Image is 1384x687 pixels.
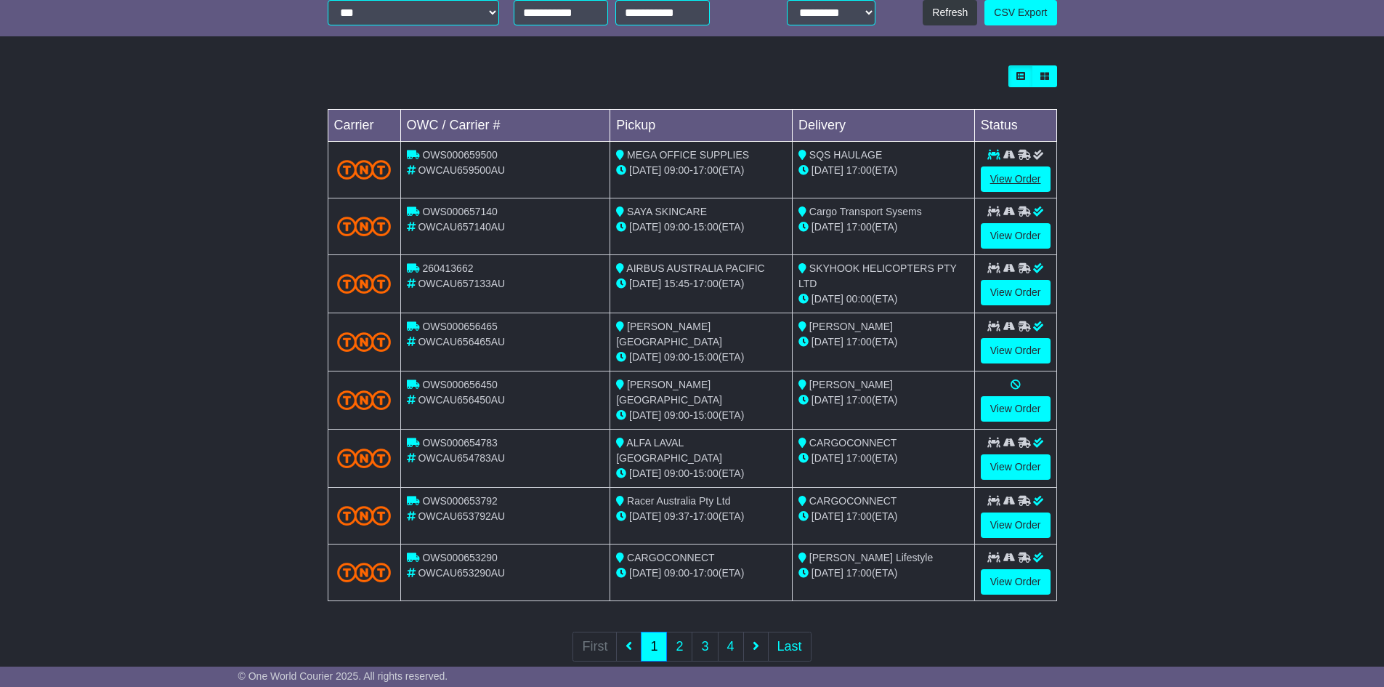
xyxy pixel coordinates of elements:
[616,163,786,178] div: - (ETA)
[610,110,793,142] td: Pickup
[664,351,689,363] span: 09:00
[418,336,505,347] span: OWCAU656465AU
[809,379,893,390] span: [PERSON_NAME]
[629,467,661,479] span: [DATE]
[616,509,786,524] div: - (ETA)
[768,632,812,662] a: Last
[337,449,392,468] img: TNT_Domestic.png
[798,163,968,178] div: (ETA)
[809,437,897,449] span: CARGOCONNECT
[664,221,689,233] span: 09:00
[418,164,505,176] span: OWCAU659500AU
[664,510,689,522] span: 09:37
[981,513,1051,538] a: View Order
[337,390,392,410] img: TNT_Domestic.png
[981,569,1051,595] a: View Order
[664,467,689,479] span: 09:00
[641,632,667,662] a: 1
[693,409,719,421] span: 15:00
[337,332,392,352] img: TNT_Domestic.png
[846,510,872,522] span: 17:00
[693,567,719,579] span: 17:00
[328,110,400,142] td: Carrier
[693,351,719,363] span: 15:00
[693,467,719,479] span: 15:00
[418,567,505,579] span: OWCAU653290AU
[846,394,872,406] span: 17:00
[616,566,786,581] div: - (ETA)
[418,510,505,522] span: OWCAU653792AU
[846,567,872,579] span: 17:00
[627,206,707,217] span: SAYA SKINCARE
[616,321,722,347] span: [PERSON_NAME] [GEOGRAPHIC_DATA]
[809,495,897,507] span: CARGOCONNECT
[692,632,718,662] a: 3
[846,221,872,233] span: 17:00
[422,321,498,332] span: OWS000656465
[798,334,968,350] div: (ETA)
[981,223,1051,249] a: View Order
[616,437,722,464] span: ALFA LAVAL [GEOGRAPHIC_DATA]
[809,321,893,332] span: [PERSON_NAME]
[337,506,392,526] img: TNT_Domestic.png
[792,110,974,142] td: Delivery
[337,274,392,294] img: TNT_Domestic.png
[616,466,786,481] div: - (ETA)
[629,221,661,233] span: [DATE]
[627,495,730,507] span: Racer Australia Pty Ltd
[693,278,719,289] span: 17:00
[616,350,786,365] div: - (ETA)
[846,452,872,464] span: 17:00
[664,278,689,289] span: 15:45
[846,293,872,305] span: 00:00
[666,632,692,662] a: 2
[664,164,689,176] span: 09:00
[616,379,722,406] span: [PERSON_NAME] [GEOGRAPHIC_DATA]
[629,278,661,289] span: [DATE]
[798,451,968,466] div: (ETA)
[974,110,1056,142] td: Status
[812,394,843,406] span: [DATE]
[809,552,933,563] span: [PERSON_NAME] Lifestyle
[798,292,968,307] div: (ETA)
[812,221,843,233] span: [DATE]
[629,351,661,363] span: [DATE]
[693,510,719,522] span: 17:00
[616,276,786,292] div: - (ETA)
[812,510,843,522] span: [DATE]
[422,149,498,161] span: OWS000659500
[418,278,505,289] span: OWCAU657133AU
[629,567,661,579] span: [DATE]
[809,149,882,161] span: SQS HAULAGE
[798,393,968,408] div: (ETA)
[812,293,843,305] span: [DATE]
[693,164,719,176] span: 17:00
[981,396,1051,422] a: View Order
[809,206,922,217] span: Cargo Transport Sysems
[238,670,448,682] span: © One World Courier 2025. All rights reserved.
[422,379,498,390] span: OWS000656450
[422,437,498,449] span: OWS000654783
[798,509,968,524] div: (ETA)
[693,221,719,233] span: 15:00
[626,262,764,274] span: AIRBUS AUSTRALIA PACIFIC
[981,338,1051,363] a: View Order
[422,495,498,507] span: OWS000653792
[422,206,498,217] span: OWS000657140
[718,632,744,662] a: 4
[629,510,661,522] span: [DATE]
[627,149,749,161] span: MEGA OFFICE SUPPLIES
[812,452,843,464] span: [DATE]
[629,409,661,421] span: [DATE]
[418,452,505,464] span: OWCAU654783AU
[627,552,715,563] span: CARGOCONNECT
[422,552,498,563] span: OWS000653290
[418,394,505,406] span: OWCAU656450AU
[846,164,872,176] span: 17:00
[418,221,505,233] span: OWCAU657140AU
[981,454,1051,480] a: View Order
[337,563,392,582] img: TNT_Domestic.png
[337,160,392,180] img: TNT_Domestic.png
[981,280,1051,305] a: View Order
[846,336,872,347] span: 17:00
